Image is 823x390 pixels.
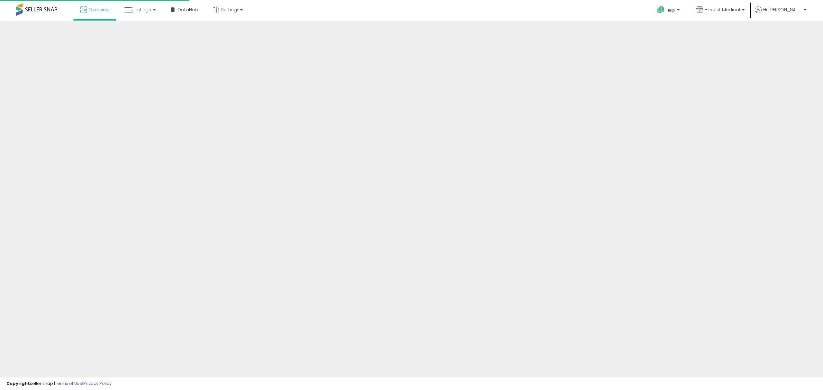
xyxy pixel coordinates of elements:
[178,6,198,13] span: DataHub
[666,7,675,13] span: Help
[755,6,806,21] a: Hi [PERSON_NAME]
[652,1,686,21] a: Help
[763,6,802,13] span: Hi [PERSON_NAME]
[705,6,740,13] span: Honest Medical
[657,6,665,14] i: Get Help
[134,6,151,13] span: Listings
[88,6,109,13] span: Overview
